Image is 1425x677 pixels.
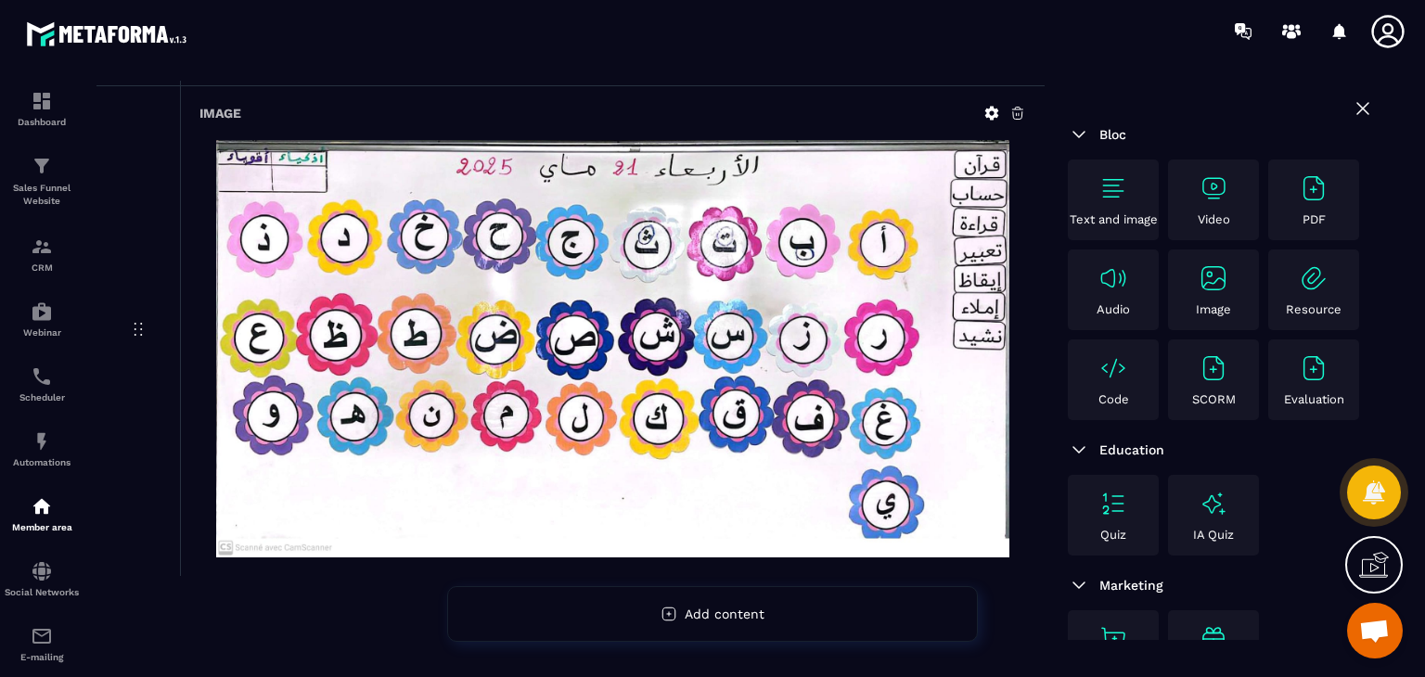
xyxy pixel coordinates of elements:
img: text-image no-wrap [1299,173,1329,203]
img: text-image no-wrap [1199,263,1228,293]
p: Member area [5,522,79,532]
a: formationformationCRM [5,222,79,287]
img: text-image no-wrap [1199,353,1228,383]
span: Bloc [1099,127,1126,142]
img: text-image no-wrap [1098,353,1128,383]
span: Education [1099,442,1164,457]
img: background [216,140,1009,557]
a: emailemailE-mailing [5,611,79,676]
img: text-image [1199,624,1228,654]
p: Video [1198,212,1230,226]
img: text-image no-wrap [1098,263,1128,293]
a: automationsautomationsAutomations [5,416,79,481]
img: formation [31,236,53,258]
p: Sales Funnel Website [5,182,79,208]
p: Code [1098,392,1129,406]
p: Text and image [1070,212,1158,226]
p: Evaluation [1284,392,1344,406]
img: automations [31,495,53,517]
img: email [31,625,53,647]
a: automationsautomationsMember area [5,481,79,546]
img: scheduler [31,365,53,388]
img: arrow-down [1068,574,1090,596]
img: arrow-down [1068,439,1090,461]
img: automations [31,430,53,453]
img: logo [26,17,193,51]
img: text-image no-wrap [1299,263,1329,293]
a: formationformationSales Funnel Website [5,141,79,222]
p: CRM [5,262,79,273]
span: Marketing [1099,578,1163,593]
p: E-mailing [5,652,79,662]
a: social-networksocial-networkSocial Networks [5,546,79,611]
img: formation [31,155,53,177]
p: PDF [1303,212,1326,226]
p: SCORM [1192,392,1236,406]
img: text-image no-wrap [1098,624,1128,654]
div: Open chat [1347,603,1403,658]
img: text-image no-wrap [1299,353,1329,383]
img: formation [31,90,53,112]
p: Webinar [5,327,79,338]
p: Resource [1286,302,1342,316]
img: text-image [1199,489,1228,518]
span: Add content [685,607,764,621]
a: schedulerschedulerScheduler [5,351,79,416]
p: Scheduler [5,392,79,402]
p: Quiz [1100,528,1126,542]
img: text-image no-wrap [1098,173,1128,203]
p: Image [1196,302,1231,316]
img: text-image no-wrap [1199,173,1228,203]
p: Audio [1097,302,1130,316]
p: IA Quiz [1193,528,1234,542]
h6: Image [199,106,241,121]
img: text-image no-wrap [1098,489,1128,518]
p: Dashboard [5,117,79,127]
a: automationsautomationsWebinar [5,287,79,351]
p: Social Networks [5,587,79,597]
p: Automations [5,457,79,467]
img: social-network [31,560,53,582]
a: formationformationDashboard [5,76,79,141]
img: arrow-down [1068,123,1090,146]
img: automations [31,300,53,323]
